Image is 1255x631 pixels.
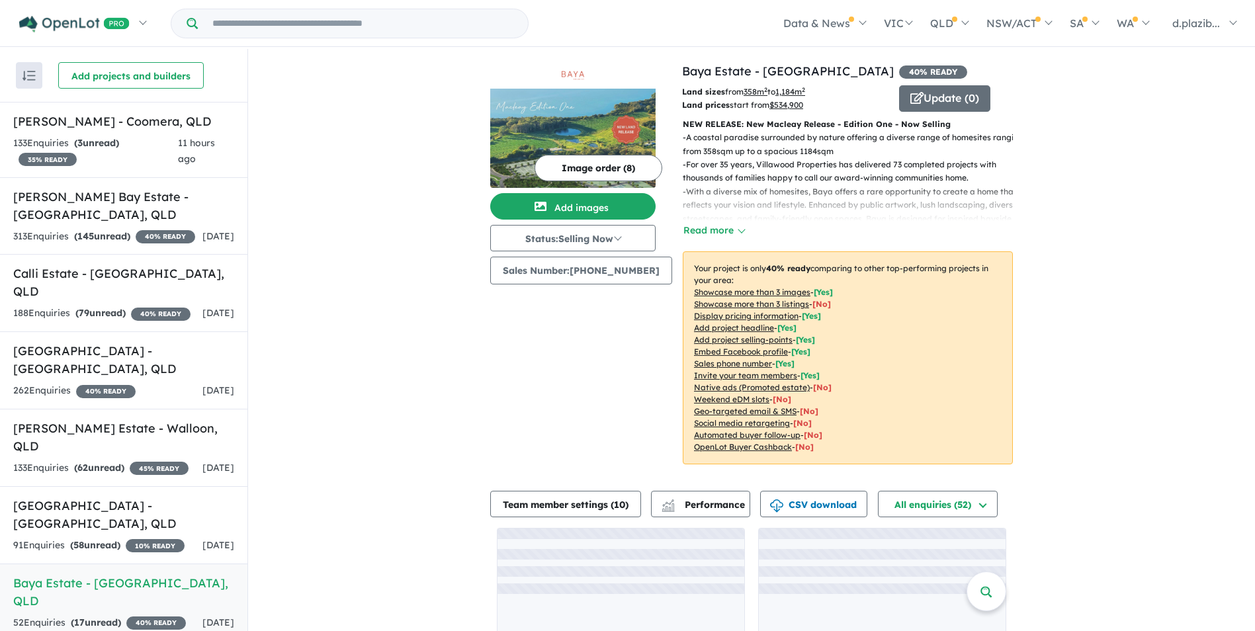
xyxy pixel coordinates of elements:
[694,335,793,345] u: Add project selling-points
[496,67,650,83] img: Baya Estate - Redland Bay Logo
[71,616,121,628] strong: ( unread)
[202,230,234,242] span: [DATE]
[878,491,998,517] button: All enquiries (52)
[651,491,750,517] button: Performance
[131,308,191,321] span: 40 % READY
[804,430,822,440] span: [No]
[899,65,967,79] span: 40 % READY
[812,299,831,309] span: [ No ]
[70,539,120,551] strong: ( unread)
[19,16,130,32] img: Openlot PRO Logo White
[13,112,234,130] h5: [PERSON_NAME] - Coomera , QLD
[694,347,788,357] u: Embed Facebook profile
[682,99,889,112] p: start from
[490,193,656,220] button: Add images
[535,155,662,181] button: Image order (8)
[683,223,745,238] button: Read more
[744,87,767,97] u: 358 m
[13,136,178,167] div: 133 Enquir ies
[200,9,525,38] input: Try estate name, suburb, builder or developer
[490,225,656,251] button: Status:Selling Now
[13,497,234,532] h5: [GEOGRAPHIC_DATA] - [GEOGRAPHIC_DATA] , QLD
[694,323,774,333] u: Add project headline
[791,347,810,357] span: [ Yes ]
[793,418,812,428] span: [No]
[74,230,130,242] strong: ( unread)
[694,299,809,309] u: Showcase more than 3 listings
[74,462,124,474] strong: ( unread)
[802,311,821,321] span: [ Yes ]
[202,307,234,319] span: [DATE]
[800,406,818,416] span: [No]
[1172,17,1220,30] span: d.plazib...
[58,62,204,89] button: Add projects and builders
[767,87,805,97] span: to
[136,230,195,243] span: 40 % READY
[130,462,189,475] span: 45 % READY
[694,382,810,392] u: Native ads (Promoted estate)
[13,419,234,455] h5: [PERSON_NAME] Estate - Walloon , QLD
[694,406,797,416] u: Geo-targeted email & SMS
[13,615,186,631] div: 52 Enquir ies
[682,87,725,97] b: Land sizes
[13,574,234,610] h5: Baya Estate - [GEOGRAPHIC_DATA] , QLD
[664,499,745,511] span: Performance
[795,442,814,452] span: [No]
[694,370,797,380] u: Invite your team members
[19,153,77,166] span: 35 % READY
[74,137,119,149] strong: ( unread)
[694,418,790,428] u: Social media retargeting
[683,158,1023,185] p: - For over 35 years, Villawood Properties has delivered 73 completed projects with thousands of f...
[126,616,186,630] span: 40 % READY
[694,311,799,321] u: Display pricing information
[13,383,136,399] div: 262 Enquir ies
[683,251,1013,464] p: Your project is only comparing to other top-performing projects in your area: - - - - - - - - - -...
[764,86,767,93] sup: 2
[202,539,234,551] span: [DATE]
[490,257,672,284] button: Sales Number:[PHONE_NUMBER]
[899,85,990,112] button: Update (0)
[490,62,656,188] a: Baya Estate - Redland Bay LogoBaya Estate - Redland Bay
[662,503,675,512] img: bar-chart.svg
[814,287,833,297] span: [ Yes ]
[13,229,195,245] div: 313 Enquir ies
[801,370,820,380] span: [ Yes ]
[694,394,769,404] u: Weekend eDM slots
[796,335,815,345] span: [ Yes ]
[13,342,234,378] h5: [GEOGRAPHIC_DATA] - [GEOGRAPHIC_DATA] , QLD
[202,462,234,474] span: [DATE]
[766,263,810,273] b: 40 % ready
[13,188,234,224] h5: [PERSON_NAME] Bay Estate - [GEOGRAPHIC_DATA] , QLD
[683,185,1023,239] p: - With a diverse mix of homesites, Baya offers a rare opportunity to create a home that reflects ...
[79,307,89,319] span: 79
[694,358,772,368] u: Sales phone number
[77,230,94,242] span: 145
[694,442,792,452] u: OpenLot Buyer Cashback
[126,539,185,552] span: 10 % READY
[775,87,805,97] u: 1,184 m
[683,131,1023,158] p: - A coastal paradise surrounded by nature offering a diverse range of homesites ranging from 358s...
[802,86,805,93] sup: 2
[13,265,234,300] h5: Calli Estate - [GEOGRAPHIC_DATA] , QLD
[73,539,84,551] span: 58
[75,307,126,319] strong: ( unread)
[682,85,889,99] p: from
[76,385,136,398] span: 40 % READY
[614,499,625,511] span: 10
[13,306,191,321] div: 188 Enquir ies
[490,89,656,188] img: Baya Estate - Redland Bay
[770,499,783,513] img: download icon
[769,100,803,110] u: $ 534,900
[77,462,88,474] span: 62
[777,323,797,333] span: [ Yes ]
[202,384,234,396] span: [DATE]
[202,616,234,628] span: [DATE]
[77,137,83,149] span: 3
[760,491,867,517] button: CSV download
[813,382,832,392] span: [No]
[682,100,730,110] b: Land prices
[13,538,185,554] div: 91 Enquir ies
[694,287,810,297] u: Showcase more than 3 images
[682,63,894,79] a: Baya Estate - [GEOGRAPHIC_DATA]
[694,430,801,440] u: Automated buyer follow-up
